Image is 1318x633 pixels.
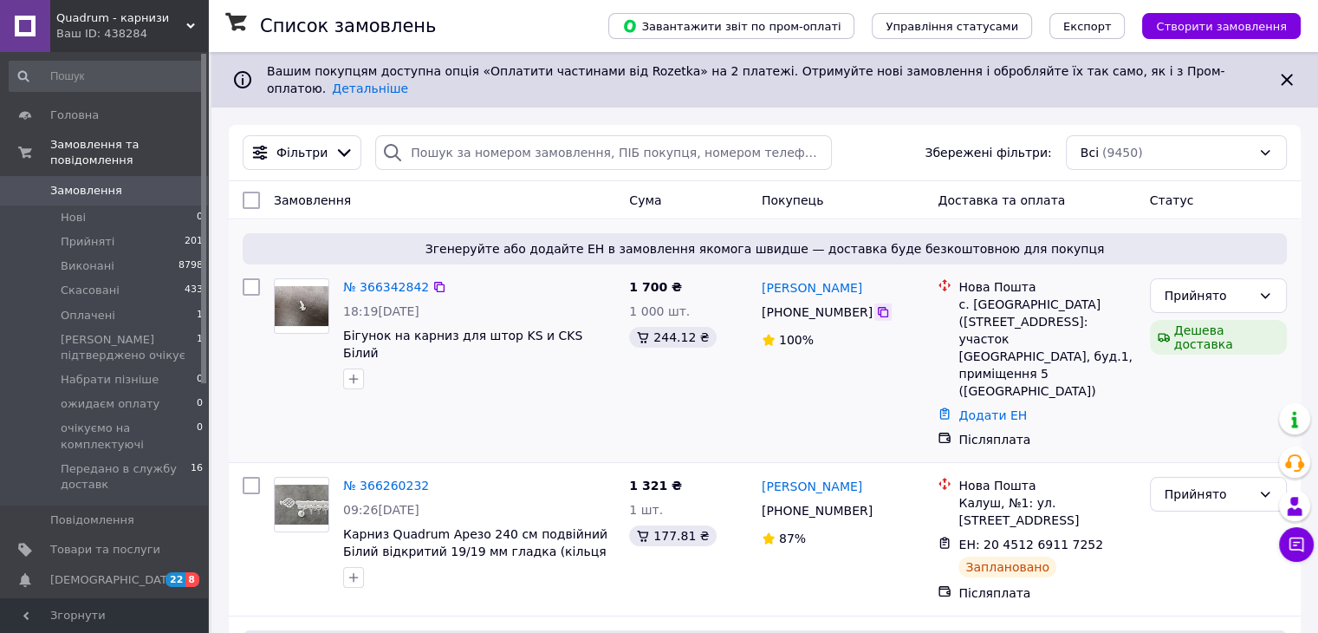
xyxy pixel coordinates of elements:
[762,193,823,207] span: Покупець
[629,280,682,294] span: 1 700 ₴
[958,538,1103,551] span: ЕН: 20 4512 6911 7252
[274,193,351,207] span: Замовлення
[958,477,1135,494] div: Нова Пошта
[191,461,203,493] span: 16
[622,18,841,34] span: Завантажити звіт по пром-оплаті
[872,13,1032,39] button: Управління статусами
[343,503,419,517] span: 09:26[DATE]
[56,10,186,26] span: Quadrum - карнизи
[958,584,1135,602] div: Післяплата
[179,258,203,274] span: 8798
[938,193,1065,207] span: Доставка та оплата
[1063,20,1112,33] span: Експорт
[50,137,208,168] span: Замовлення та повідомлення
[629,304,690,318] span: 1 000 шт.
[61,258,114,274] span: Виконані
[185,572,199,587] span: 8
[779,333,814,347] span: 100%
[758,499,876,523] div: [PHONE_NUMBER]
[197,332,203,363] span: 1
[197,421,203,452] span: 0
[61,461,191,493] span: Передано в службу доставк
[343,329,582,360] a: Бігунок на карниз для штор KS и CKS Білий
[375,135,832,170] input: Пошук за номером замовлення, ПІБ покупця, номером телефону, Email, номером накладної
[61,234,114,250] span: Прийняті
[274,278,329,334] a: Фото товару
[779,532,806,545] span: 87%
[56,26,208,42] div: Ваш ID: 438284
[267,64,1224,95] span: Вашим покупцям доступна опція «Оплатити частинами від Rozetka» на 2 платежі. Отримуйте нові замов...
[629,525,716,546] div: 177.81 ₴
[958,557,1056,578] div: Заплановано
[343,479,429,493] a: № 366260232
[1049,13,1126,39] button: Експорт
[61,421,197,452] span: очікуємо на комплектуючі
[332,82,408,95] a: Детальніше
[166,572,185,587] span: 22
[958,494,1135,529] div: Калуш, №1: ул. [STREET_ADDRESS]
[1142,13,1301,39] button: Створити замовлення
[629,193,661,207] span: Cума
[1156,20,1287,33] span: Створити замовлення
[197,372,203,388] span: 0
[1279,527,1314,562] button: Чат з покупцем
[1150,193,1194,207] span: Статус
[50,572,179,588] span: [DEMOGRAPHIC_DATA]
[197,308,203,323] span: 1
[9,61,205,92] input: Пошук
[61,332,197,363] span: [PERSON_NAME] підтверджено очікує
[1165,286,1251,305] div: Прийнято
[61,372,159,388] span: Набрати пізніше
[958,278,1135,296] div: Нова Пошта
[275,286,328,327] img: Фото товару
[50,183,122,199] span: Замовлення
[886,20,1018,33] span: Управління статусами
[185,283,203,298] span: 433
[276,144,328,161] span: Фільтри
[958,431,1135,448] div: Післяплата
[762,478,862,495] a: [PERSON_NAME]
[925,144,1051,161] span: Збережені фільтри:
[958,296,1135,400] div: с. [GEOGRAPHIC_DATA] ([STREET_ADDRESS]: участок [GEOGRAPHIC_DATA], буд.1, приміщення 5 ([GEOGRAPH...
[61,396,159,412] span: ожидаєм оплату
[250,240,1280,258] span: Згенеруйте або додайте ЕН в замовлення якомога швидше — доставка буде безкоштовною для покупця
[758,300,876,324] div: [PHONE_NUMBER]
[958,408,1027,422] a: Додати ЕН
[61,283,120,298] span: Скасовані
[197,210,203,225] span: 0
[1102,146,1143,160] span: (9450)
[1150,320,1287,355] div: Дешева доставка
[762,279,862,297] a: [PERSON_NAME]
[185,234,203,250] span: 201
[260,16,436,36] h1: Список замовлень
[50,512,134,528] span: Повідомлення
[343,280,429,294] a: № 366342842
[608,13,854,39] button: Завантажити звіт по пром-оплаті
[274,477,329,532] a: Фото товару
[1081,144,1099,161] span: Всі
[629,479,682,493] span: 1 321 ₴
[343,304,419,318] span: 18:19[DATE]
[1125,18,1301,32] a: Створити замовлення
[50,108,99,123] span: Головна
[275,485,328,525] img: Фото товару
[1165,485,1251,504] div: Прийнято
[61,210,86,225] span: Нові
[50,542,160,558] span: Товари та послуги
[343,527,607,576] a: Карниз Quadrum Арезо 240 см подвійний Білий відкритий 19/19 мм гладка (кільця з гачками)
[61,308,115,323] span: Оплачені
[629,503,663,517] span: 1 шт.
[629,327,716,348] div: 244.12 ₴
[197,396,203,412] span: 0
